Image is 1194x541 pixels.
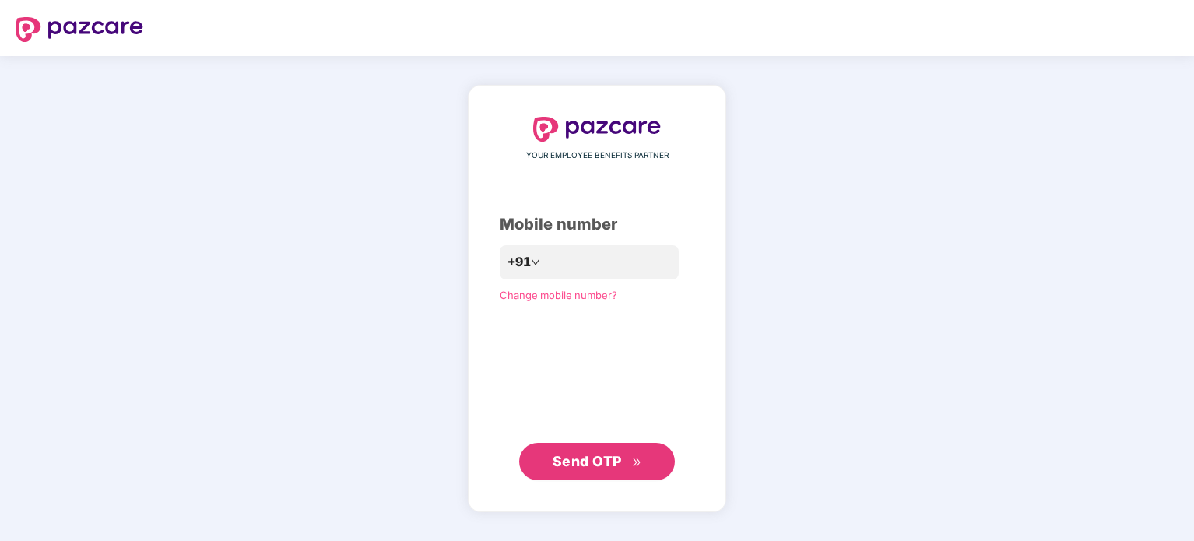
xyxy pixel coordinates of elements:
[632,458,642,468] span: double-right
[500,213,694,237] div: Mobile number
[16,17,143,42] img: logo
[519,443,675,480] button: Send OTPdouble-right
[553,453,622,469] span: Send OTP
[500,289,617,301] a: Change mobile number?
[507,252,531,272] span: +91
[531,258,540,267] span: down
[526,149,669,162] span: YOUR EMPLOYEE BENEFITS PARTNER
[533,117,661,142] img: logo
